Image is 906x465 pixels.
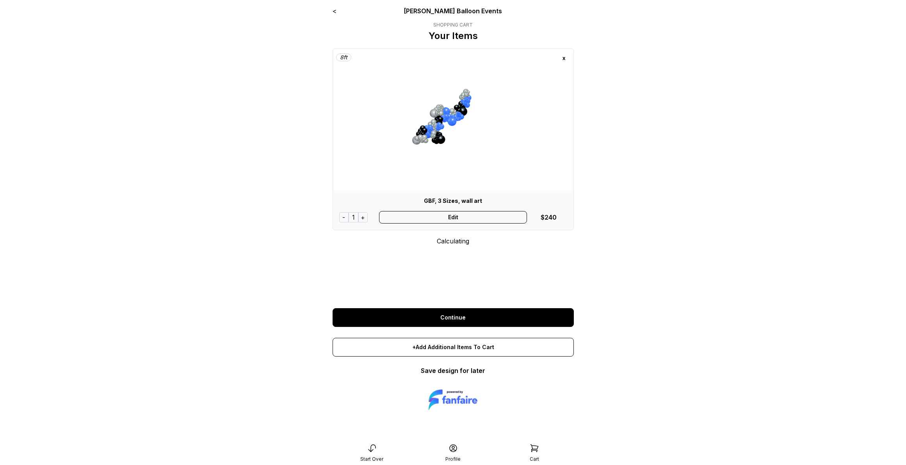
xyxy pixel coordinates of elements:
[541,213,557,222] div: $240
[558,52,570,64] div: x
[379,211,527,224] div: Edit
[349,212,358,222] div: 1
[339,197,567,205] div: GBF, 3 Sizes, wall art
[333,308,574,327] a: Continue
[333,338,574,357] div: +Add Additional Items To Cart
[333,7,336,15] a: <
[429,388,477,412] img: logo
[336,53,351,61] div: 8 ft
[333,236,574,299] div: Calculating
[445,456,461,462] div: Profile
[381,6,525,16] div: [PERSON_NAME] Balloon Events
[429,30,478,42] p: Your Items
[339,212,349,222] div: -
[530,456,539,462] div: Cart
[360,456,383,462] div: Start Over
[421,367,485,374] a: Save design for later
[358,212,368,222] div: +
[429,22,478,28] div: SHOPPING CART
